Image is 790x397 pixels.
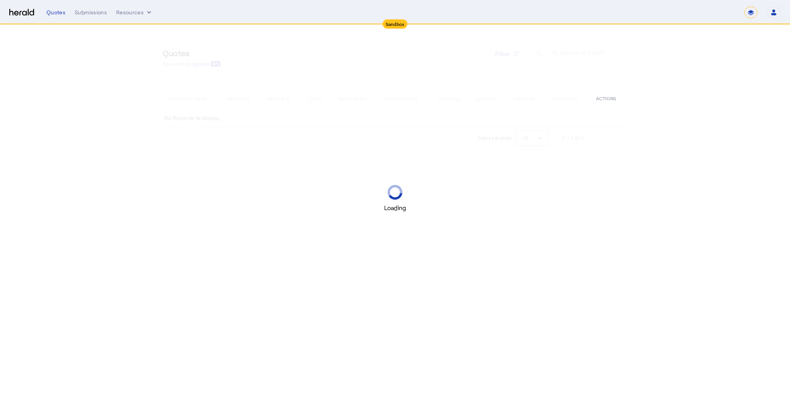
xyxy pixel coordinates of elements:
[116,9,153,16] button: Resources dropdown menu
[590,87,627,109] th: ACTIONS
[46,9,65,16] div: Quotes
[9,9,34,16] img: Herald Logo
[75,9,107,16] div: Submissions
[383,19,408,29] div: Sandbox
